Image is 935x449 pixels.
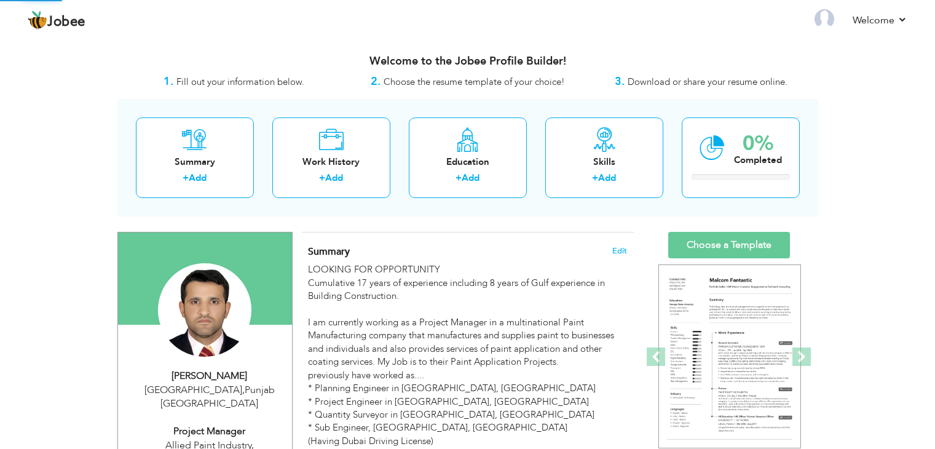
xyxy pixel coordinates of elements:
h3: Welcome to the Jobee Profile Builder! [117,55,818,68]
a: Add [598,172,616,184]
a: Choose a Template [668,232,790,258]
span: Summary [308,245,350,258]
label: + [592,172,598,185]
a: Add [462,172,479,184]
label: + [456,172,462,185]
div: Project Manager [127,424,292,439]
strong: 2. [371,74,381,89]
div: Completed [734,154,782,167]
div: Work History [282,156,381,169]
a: Welcome [853,13,907,28]
img: jobee.io [28,10,47,30]
span: Fill out your information below. [176,76,304,88]
label: + [319,172,325,185]
div: Education [419,156,517,169]
strong: 3. [615,74,625,89]
h4: Adding a summary is a quick and easy way to highlight your experience and interests. [308,245,626,258]
a: Add [189,172,207,184]
label: + [183,172,189,185]
div: [PERSON_NAME] [127,369,292,383]
div: Summary [146,156,244,169]
div: 0% [734,133,782,154]
div: Skills [555,156,653,169]
span: Choose the resume template of your choice! [384,76,565,88]
img: Profile Img [815,9,834,29]
span: , [242,383,245,397]
div: [GEOGRAPHIC_DATA] Punjab [GEOGRAPHIC_DATA] [127,383,292,411]
a: Add [325,172,343,184]
a: Jobee [28,10,85,30]
span: Download or share your resume online. [628,76,787,88]
span: Edit [612,247,627,255]
strong: 1. [164,74,173,89]
img: Sifat Ullah [158,263,251,357]
span: Jobee [47,15,85,29]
